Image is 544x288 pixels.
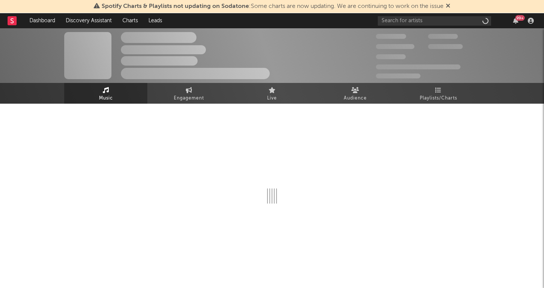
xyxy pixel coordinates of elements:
span: Live [267,94,277,103]
a: Leads [143,13,167,28]
span: Engagement [174,94,204,103]
a: Live [230,83,314,104]
span: Music [99,94,113,103]
a: Dashboard [24,13,60,28]
span: Audience [344,94,367,103]
span: 300,000 [376,34,406,39]
a: Engagement [147,83,230,104]
a: Playlists/Charts [397,83,480,104]
span: Playlists/Charts [420,94,457,103]
input: Search for artists [378,16,491,26]
span: 50,000,000 Monthly Listeners [376,64,461,69]
span: : Some charts are now updating. We are continuing to work on the issue [102,3,444,9]
span: 50,000,000 [376,44,414,49]
span: 100,000 [428,34,458,39]
span: Dismiss [446,3,450,9]
span: 100,000 [376,54,406,59]
a: Audience [314,83,397,104]
span: 1,000,000 [428,44,463,49]
a: Discovery Assistant [60,13,117,28]
span: Jump Score: 85.0 [376,74,420,78]
a: Music [64,83,147,104]
span: Spotify Charts & Playlists not updating on Sodatone [102,3,249,9]
button: 99+ [513,18,518,24]
div: 99 + [515,15,525,21]
a: Charts [117,13,143,28]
